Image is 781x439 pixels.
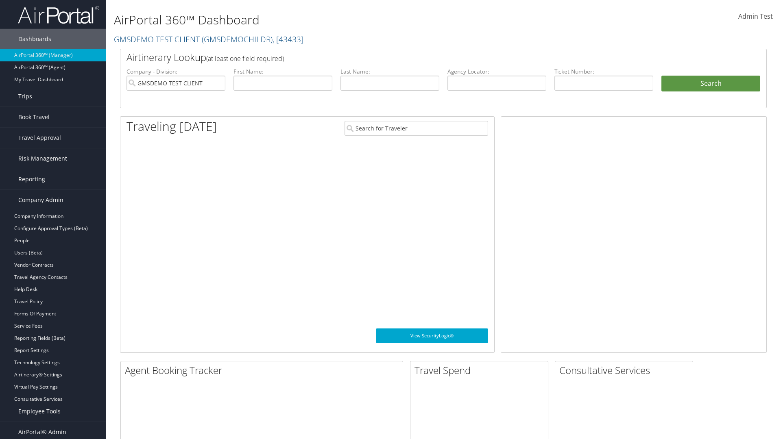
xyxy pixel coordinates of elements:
[18,148,67,169] span: Risk Management
[18,169,45,189] span: Reporting
[127,67,225,76] label: Company - Division:
[18,190,63,210] span: Company Admin
[125,363,403,377] h2: Agent Booking Tracker
[345,121,488,136] input: Search for Traveler
[127,50,707,64] h2: Airtinerary Lookup
[18,86,32,106] span: Trips
[273,34,303,45] span: , [ 43433 ]
[554,67,653,76] label: Ticket Number:
[18,29,51,49] span: Dashboards
[661,76,760,92] button: Search
[206,54,284,63] span: (at least one field required)
[340,67,439,76] label: Last Name:
[127,118,217,135] h1: Traveling [DATE]
[18,107,50,127] span: Book Travel
[414,363,548,377] h2: Travel Spend
[202,34,273,45] span: ( GMSDEMOCHILDR )
[233,67,332,76] label: First Name:
[18,401,61,422] span: Employee Tools
[738,4,773,29] a: Admin Test
[447,67,546,76] label: Agency Locator:
[559,363,693,377] h2: Consultative Services
[18,5,99,24] img: airportal-logo.png
[18,128,61,148] span: Travel Approval
[114,11,553,28] h1: AirPortal 360™ Dashboard
[376,328,488,343] a: View SecurityLogic®
[738,12,773,21] span: Admin Test
[114,34,303,45] a: GMSDEMO TEST CLIENT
